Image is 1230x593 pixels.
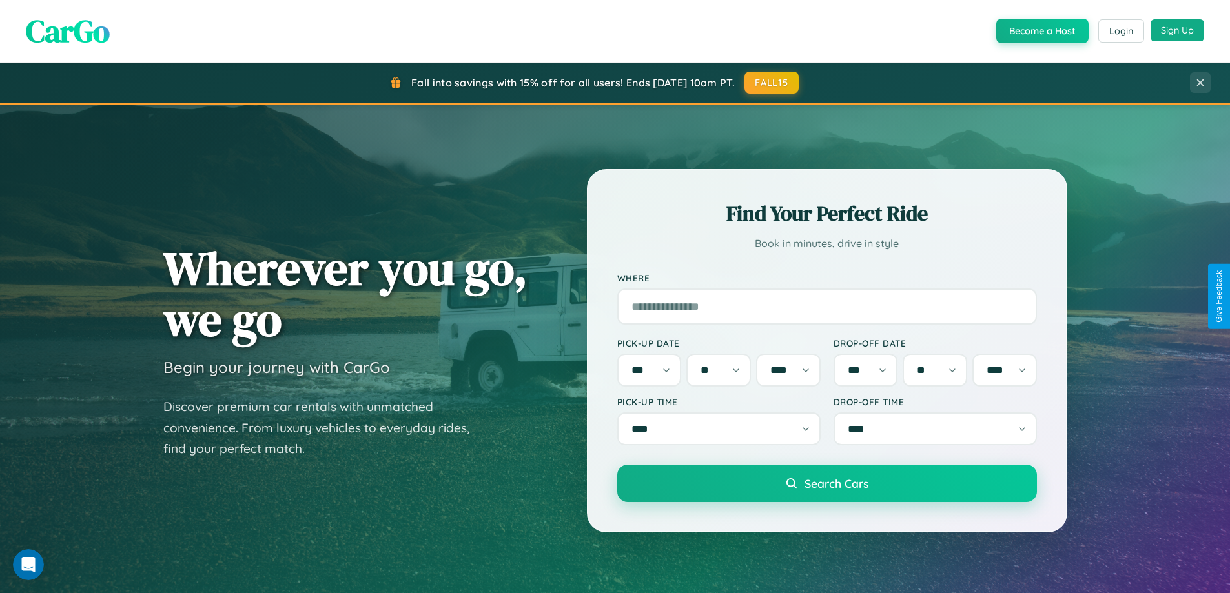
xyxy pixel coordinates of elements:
h2: Find Your Perfect Ride [617,199,1037,228]
button: FALL15 [744,72,799,94]
button: Become a Host [996,19,1089,43]
button: Sign Up [1151,19,1204,41]
label: Drop-off Time [834,396,1037,407]
h3: Begin your journey with CarGo [163,357,390,377]
p: Book in minutes, drive in style [617,234,1037,253]
button: Search Cars [617,465,1037,502]
span: Search Cars [805,476,868,490]
button: Login [1098,19,1144,43]
iframe: Intercom live chat [13,549,44,580]
label: Pick-up Time [617,396,821,407]
label: Drop-off Date [834,337,1037,348]
div: Give Feedback [1215,270,1224,323]
span: CarGo [26,10,110,52]
p: Discover premium car rentals with unmatched convenience. From luxury vehicles to everyday rides, ... [163,396,486,459]
span: Fall into savings with 15% off for all users! Ends [DATE] 10am PT. [411,76,735,89]
label: Pick-up Date [617,337,821,348]
label: Where [617,272,1037,283]
h1: Wherever you go, we go [163,243,528,345]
